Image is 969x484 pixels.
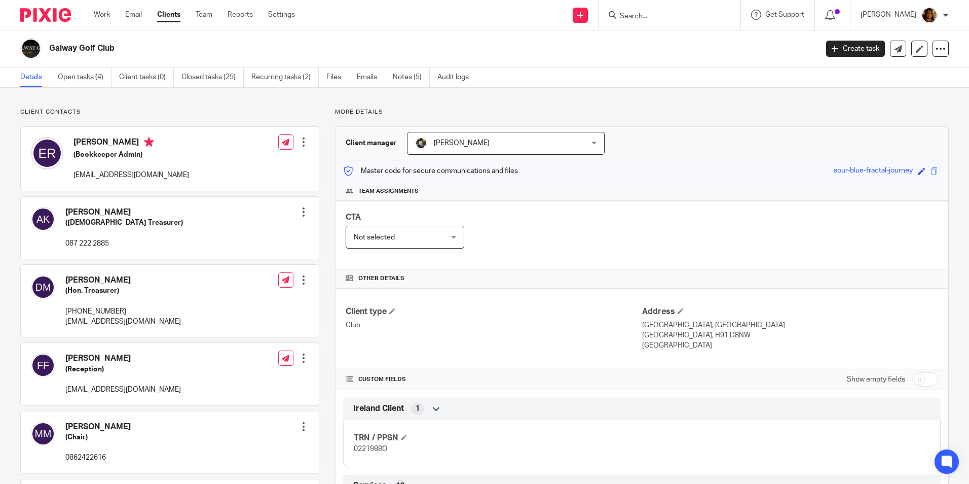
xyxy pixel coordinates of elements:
p: [GEOGRAPHIC_DATA], [GEOGRAPHIC_DATA] [642,320,938,330]
a: Client tasks (0) [119,67,174,87]
h5: (Reception) [65,364,181,374]
div: sour-blue-fractal-journey [834,165,913,177]
img: Arvinder.jpeg [921,7,938,23]
a: Team [196,10,212,20]
h3: Client manager [346,138,397,148]
img: Logo.png [20,38,42,59]
img: svg%3E [31,207,55,231]
a: Emails [357,67,385,87]
a: Audit logs [437,67,476,87]
a: Clients [157,10,180,20]
a: Files [326,67,349,87]
span: 0221988O [354,445,388,453]
span: [PERSON_NAME] [434,140,490,147]
span: Team assignments [358,187,419,195]
p: 0862422616 [65,453,131,463]
img: svg%3E [31,353,55,377]
h5: (Chair) [65,432,131,442]
a: Recurring tasks (2) [251,67,319,87]
p: More details [335,108,949,116]
span: Not selected [354,234,395,241]
img: Pixie [20,8,71,22]
h4: [PERSON_NAME] [65,353,181,364]
h5: (Hon. Treasurer) [65,286,181,296]
h5: (Bookkeeper Admin) [73,150,189,160]
p: [EMAIL_ADDRESS][DOMAIN_NAME] [65,317,181,327]
a: Email [125,10,142,20]
p: Club [346,320,642,330]
span: Get Support [765,11,804,18]
h4: [PERSON_NAME] [65,422,131,432]
a: Details [20,67,50,87]
h4: [PERSON_NAME] [65,207,183,218]
img: svg%3E [31,275,55,299]
a: Create task [826,41,885,57]
p: [PHONE_NUMBER] [65,306,181,317]
h4: [PERSON_NAME] [65,275,181,286]
h4: CUSTOM FIELDS [346,375,642,384]
img: svg%3E [31,137,63,169]
h5: ([DEMOGRAPHIC_DATA] Treasurer) [65,218,183,228]
a: Notes (5) [393,67,430,87]
p: Client contacts [20,108,319,116]
img: svg%3E [31,422,55,446]
a: Open tasks (4) [58,67,111,87]
span: Ireland Client [353,403,404,414]
p: [GEOGRAPHIC_DATA] [642,340,938,351]
h4: TRN / PPSN [354,433,642,443]
h2: Galway Golf Club [49,43,658,54]
span: Other details [358,274,404,283]
a: Closed tasks (25) [181,67,244,87]
i: Primary [144,137,154,147]
input: Search [619,12,710,21]
p: [PERSON_NAME] [861,10,916,20]
label: Show empty fields [847,374,905,385]
img: Jade.jpeg [415,137,427,149]
p: [EMAIL_ADDRESS][DOMAIN_NAME] [65,385,181,395]
p: 087 222 2885 [65,238,183,249]
p: [GEOGRAPHIC_DATA], H91 D8NW [642,330,938,340]
p: Master code for secure communications and files [343,166,518,176]
h4: Client type [346,306,642,317]
a: Work [94,10,110,20]
h4: Address [642,306,938,317]
span: 1 [416,404,420,414]
a: Reports [228,10,253,20]
h4: [PERSON_NAME] [73,137,189,150]
p: [EMAIL_ADDRESS][DOMAIN_NAME] [73,170,189,180]
a: Settings [268,10,295,20]
span: CTA [346,213,361,221]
